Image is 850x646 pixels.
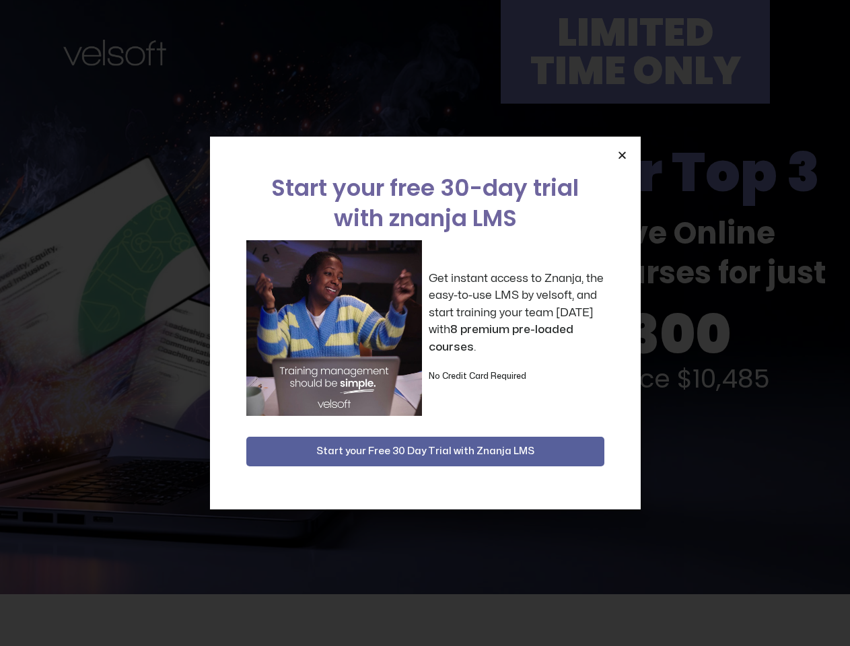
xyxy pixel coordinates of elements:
strong: No Credit Card Required [429,372,526,380]
strong: 8 premium pre-loaded courses [429,324,573,353]
span: Start your Free 30 Day Trial with Znanja LMS [316,443,534,460]
button: Start your Free 30 Day Trial with Znanja LMS [246,437,604,466]
img: a woman sitting at her laptop dancing [246,240,422,416]
h2: Start your free 30-day trial with znanja LMS [246,173,604,234]
p: Get instant access to Znanja, the easy-to-use LMS by velsoft, and start training your team [DATE]... [429,270,604,356]
a: Close [617,150,627,160]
